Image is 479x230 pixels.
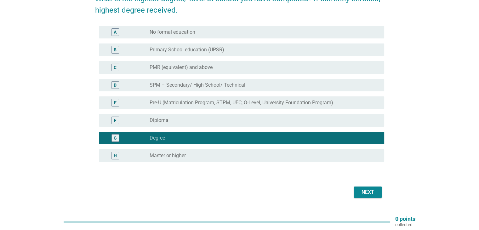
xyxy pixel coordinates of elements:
[354,187,382,198] button: Next
[114,47,117,53] div: B
[114,100,117,106] div: E
[150,47,224,53] label: Primary School education (UPSR)
[359,188,377,196] div: Next
[114,64,117,71] div: C
[114,117,117,124] div: F
[150,82,245,88] label: SPM – Secondary/ High School/ Technical
[114,29,117,36] div: A
[150,100,333,106] label: Pre-U (Matriculation Program, STPM, UEC, O-Level, University Foundation Program)
[150,135,165,141] label: Degree
[395,216,415,222] p: 0 points
[150,152,186,159] label: Master or higher
[114,135,117,141] div: G
[395,222,415,227] p: collected
[114,152,117,159] div: H
[150,29,195,35] label: No formal education
[150,117,168,124] label: Diploma
[150,64,213,71] label: PMR (equivalent) and above
[114,82,117,89] div: D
